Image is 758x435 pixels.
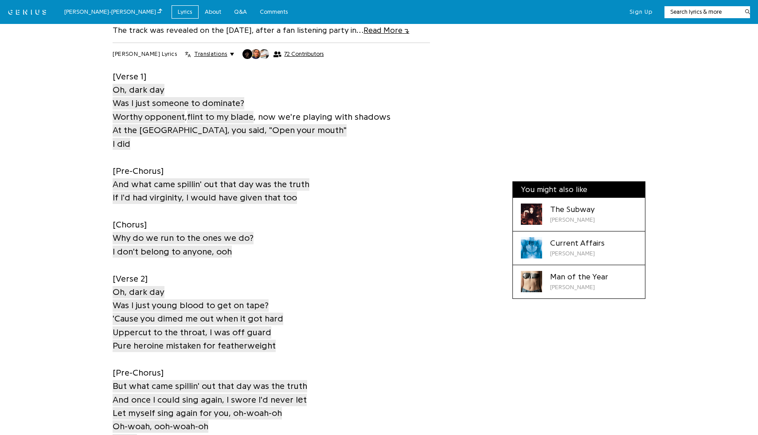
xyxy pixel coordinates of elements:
[113,340,276,352] span: Pure heroine mistaken for featherweight
[521,271,542,292] div: Cover art for Man of the Year by Lorde
[113,84,244,123] span: Oh, dark day Was I just someone to dominate? Worthy opponent
[113,191,297,204] a: If I'd had virginity, I would have given that too
[513,182,645,198] div: You might also like
[194,50,227,58] span: Translations
[113,50,177,58] h2: [PERSON_NAME] Lyrics
[113,299,269,312] span: Was I just young blood to get on tape?
[113,232,254,244] span: Why do we run to the ones we do?
[113,339,276,353] a: Pure heroine mistaken for featherweight
[664,8,739,16] input: Search lyrics & more
[113,298,269,312] a: Was I just young blood to get on tape?
[113,192,297,204] span: If I'd had virginity, I would have given that too
[113,246,232,258] span: I don't belong to anyone, ooh
[550,204,595,216] div: The Subway
[113,286,164,298] span: Oh, dark day
[550,283,608,292] div: [PERSON_NAME]
[550,271,608,283] div: Man of the Year
[113,177,309,191] a: And what came spillin' out that day was the truth
[284,51,324,58] span: 72 Contributors
[113,123,347,151] a: At the [GEOGRAPHIC_DATA], you said, "Open your mouth"I did
[228,5,254,19] a: Q&A
[113,231,254,245] a: Why do we run to the ones we do?
[113,83,244,124] a: Oh, dark dayWas I just someone to dominate?Worthy opponent
[242,49,324,59] button: 72 Contributors
[113,124,347,150] span: At the [GEOGRAPHIC_DATA], you said, "Open your mouth" I did
[187,111,254,123] span: flint to my blade
[629,8,653,16] button: Sign Up
[199,5,228,19] a: About
[550,249,605,258] div: [PERSON_NAME]
[513,198,645,231] a: Cover art for The Subway by Chappell RoanThe Subway[PERSON_NAME]
[64,7,162,17] div: [PERSON_NAME] - [PERSON_NAME]
[113,313,283,338] span: 'Cause you dimed me out when it got hard Uppercut to the throat, I was off guard
[521,204,542,225] div: Cover art for The Subway by Chappell Roan
[550,216,595,224] div: [PERSON_NAME]
[521,237,542,259] div: Cover art for Current Affairs by Lorde
[187,110,254,124] a: flint to my blade
[113,178,309,191] span: And what came spillin' out that day was the truth
[172,5,199,19] a: Lyrics
[113,245,232,259] a: I don't belong to anyone, ooh
[185,50,234,58] button: Translations
[363,26,409,34] span: Read More
[513,231,645,265] a: Cover art for Current Affairs by LordeCurrent Affairs[PERSON_NAME]
[254,5,294,19] a: Comments
[113,312,283,340] a: 'Cause you dimed me out when it got hardUppercut to the throat, I was off guard
[550,237,605,249] div: Current Affairs
[113,285,164,299] a: Oh, dark day
[513,265,645,298] a: Cover art for Man of the Year by LordeMan of the Year[PERSON_NAME]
